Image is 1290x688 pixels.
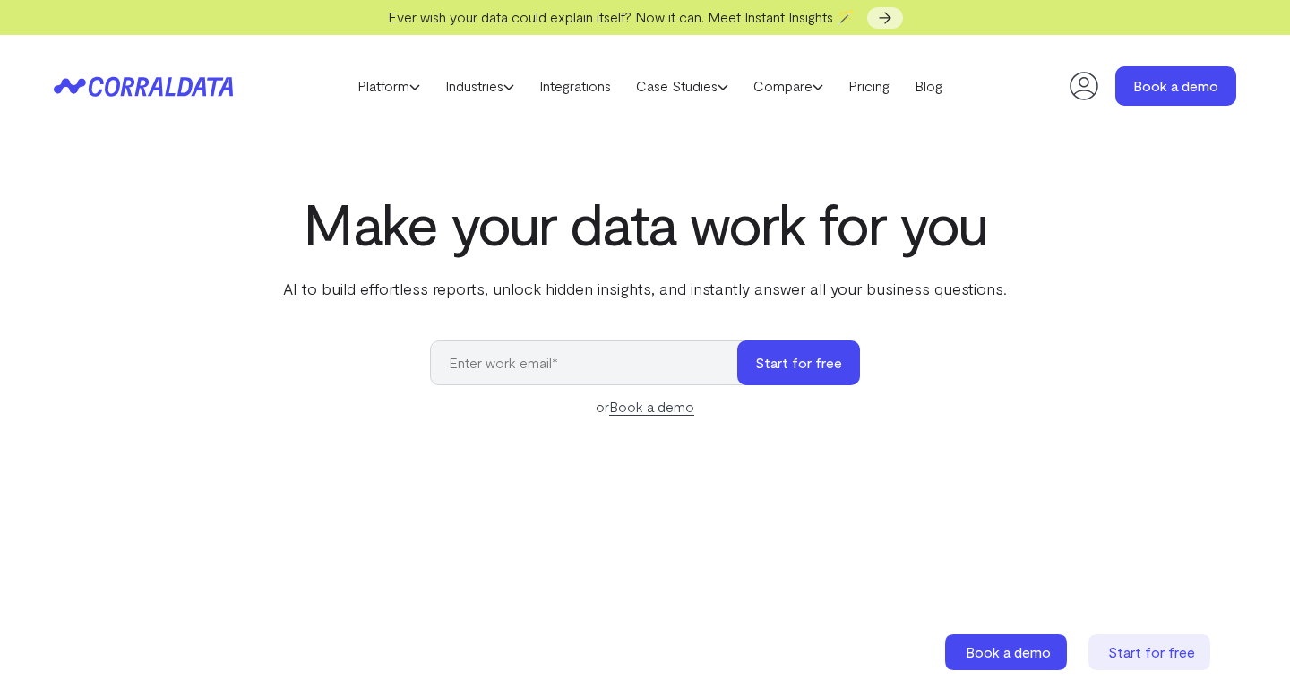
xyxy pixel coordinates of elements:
a: Book a demo [945,634,1071,670]
span: Book a demo [966,643,1051,660]
a: Book a demo [609,398,694,416]
span: Ever wish your data could explain itself? Now it can. Meet Instant Insights 🪄 [388,8,855,25]
a: Case Studies [623,73,741,99]
button: Start for free [737,340,860,385]
a: Platform [345,73,433,99]
div: or [430,396,860,417]
a: Compare [741,73,836,99]
a: Integrations [527,73,623,99]
a: Pricing [836,73,902,99]
span: Start for free [1108,643,1195,660]
a: Industries [433,73,527,99]
p: AI to build effortless reports, unlock hidden insights, and instantly answer all your business qu... [279,277,1010,300]
a: Book a demo [1115,66,1236,106]
input: Enter work email* [430,340,755,385]
h1: Make your data work for you [279,191,1010,255]
a: Blog [902,73,955,99]
a: Start for free [1088,634,1214,670]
